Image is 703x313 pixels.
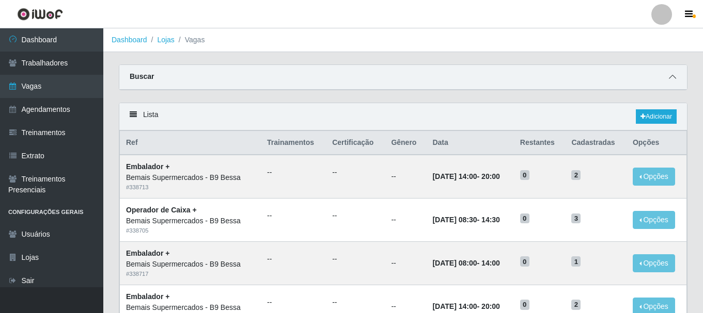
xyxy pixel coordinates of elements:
[126,302,255,313] div: Bemais Supermercados - B9 Bessa
[432,302,499,310] strong: -
[130,72,154,80] strong: Buscar
[432,302,477,310] time: [DATE] 14:00
[633,254,675,272] button: Opções
[432,172,477,180] time: [DATE] 14:00
[514,131,566,155] th: Restantes
[126,249,169,257] strong: Embalador +
[332,210,379,221] ul: --
[432,259,499,267] strong: -
[426,131,513,155] th: Data
[481,172,500,180] time: 20:00
[126,162,169,171] strong: Embalador +
[385,199,426,242] td: --
[332,297,379,308] ul: --
[267,254,320,265] ul: --
[627,131,687,155] th: Opções
[126,292,169,301] strong: Embalador +
[520,213,529,224] span: 0
[157,36,174,44] a: Lojas
[332,167,379,178] ul: --
[481,259,500,267] time: 14:00
[571,170,581,180] span: 2
[103,28,703,52] nav: breadcrumb
[119,103,687,130] div: Lista
[432,216,499,224] strong: -
[126,206,197,214] strong: Operador de Caixa +
[326,131,385,155] th: Certificação
[126,270,255,278] div: # 338717
[432,259,477,267] time: [DATE] 08:00
[571,256,581,267] span: 1
[17,8,63,21] img: CoreUI Logo
[261,131,326,155] th: Trainamentos
[385,241,426,285] td: --
[126,259,255,270] div: Bemais Supermercados - B9 Bessa
[126,226,255,235] div: # 338705
[565,131,626,155] th: Cadastradas
[175,35,205,45] li: Vagas
[481,302,500,310] time: 20:00
[571,213,581,224] span: 3
[520,300,529,310] span: 0
[126,172,255,183] div: Bemais Supermercados - B9 Bessa
[432,172,499,180] strong: -
[267,210,320,221] ul: --
[432,216,477,224] time: [DATE] 08:30
[332,254,379,265] ul: --
[571,300,581,310] span: 2
[633,211,675,229] button: Opções
[126,216,255,226] div: Bemais Supermercados - B9 Bessa
[267,167,320,178] ul: --
[520,170,529,180] span: 0
[520,256,529,267] span: 0
[385,155,426,198] td: --
[126,183,255,192] div: # 338713
[120,131,261,155] th: Ref
[636,109,677,124] a: Adicionar
[633,168,675,186] button: Opções
[385,131,426,155] th: Gênero
[267,297,320,308] ul: --
[112,36,147,44] a: Dashboard
[481,216,500,224] time: 14:30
